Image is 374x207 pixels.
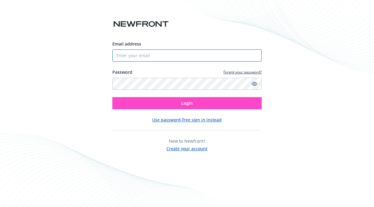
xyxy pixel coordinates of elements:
button: Login [112,97,262,109]
img: Newfront logo [112,19,170,29]
input: Enter your email [112,49,262,62]
span: Login [181,100,193,106]
a: Forgot your password? [223,70,262,75]
button: Create your account [166,144,207,152]
input: Enter your password [112,78,262,90]
a: Show password [251,80,258,87]
label: Password [112,69,132,75]
button: Use password-free sign in instead [152,117,222,123]
span: New to Newfront? [169,138,205,144]
span: Email address [112,41,141,47]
